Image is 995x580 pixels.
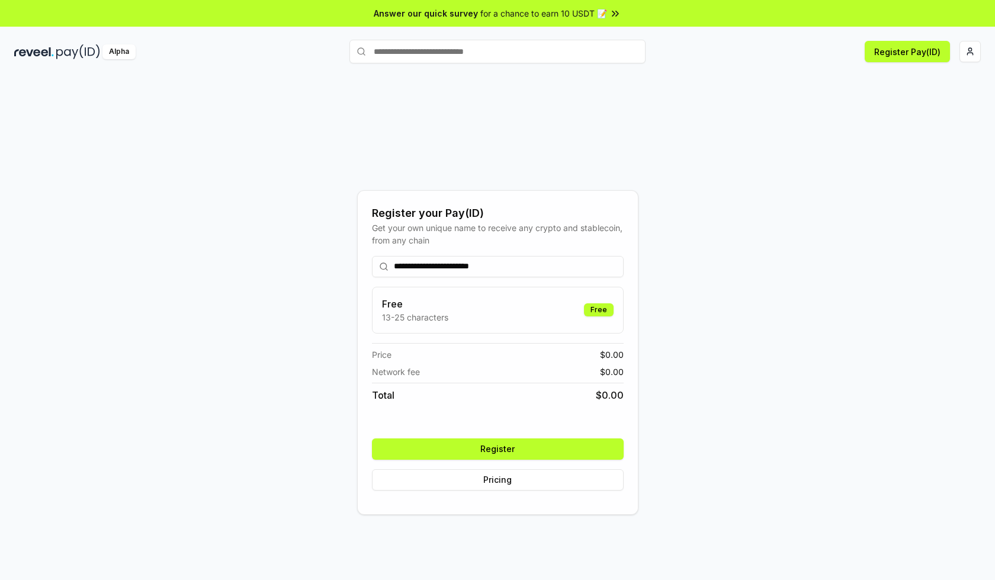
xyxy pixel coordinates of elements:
span: Price [372,348,391,361]
div: Get your own unique name to receive any crypto and stablecoin, from any chain [372,222,624,246]
span: $ 0.00 [596,388,624,402]
div: Alpha [102,44,136,59]
span: Answer our quick survey [374,7,478,20]
span: $ 0.00 [600,366,624,378]
span: $ 0.00 [600,348,624,361]
img: reveel_dark [14,44,54,59]
div: Free [584,303,614,316]
span: for a chance to earn 10 USDT 📝 [480,7,607,20]
button: Register [372,438,624,460]
button: Pricing [372,469,624,491]
span: Network fee [372,366,420,378]
div: Register your Pay(ID) [372,205,624,222]
span: Total [372,388,394,402]
img: pay_id [56,44,100,59]
h3: Free [382,297,448,311]
p: 13-25 characters [382,311,448,323]
button: Register Pay(ID) [865,41,950,62]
